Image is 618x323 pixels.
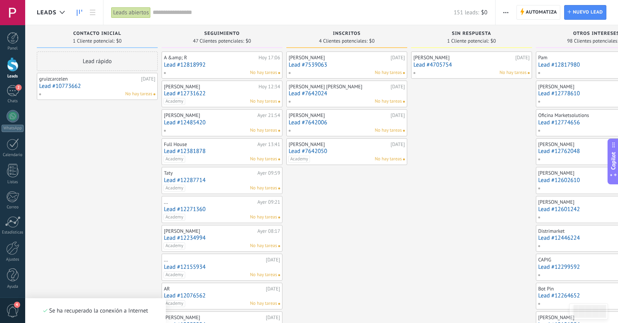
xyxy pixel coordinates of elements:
[491,39,496,43] span: $0
[515,55,530,61] div: [DATE]
[250,127,277,134] span: No hay tareas
[288,156,310,163] span: Academy
[526,5,557,19] span: Automatiza
[481,9,487,16] span: $0
[289,119,405,126] a: Lead #7642006
[164,177,280,184] a: Lead #12287714
[204,31,239,36] span: Seguimiento
[37,9,57,16] span: Leads
[164,271,185,278] span: Academy
[250,156,277,163] span: No hay tareas
[266,257,280,263] div: [DATE]
[278,158,280,160] span: No hay nada asignado
[452,31,491,36] span: Sin Respuesta
[164,55,256,61] div: A &amp; R
[164,156,185,163] span: Academy
[165,31,279,38] div: Seguimiento
[278,187,280,189] span: No hay nada asignado
[250,185,277,192] span: No hay tareas
[257,170,280,176] div: Ayer 09:59
[289,90,405,97] a: Lead #7642024
[250,300,277,307] span: No hay tareas
[2,180,24,185] div: Listas
[447,39,489,43] span: 1 Cliente potencial:
[573,5,603,19] span: Nuevo lead
[111,7,151,18] div: Leads abiertos
[2,230,24,235] div: Estadísticas
[375,156,402,163] span: No hay tareas
[278,303,280,305] span: No hay nada asignado
[278,130,280,132] span: No hay nada asignado
[125,91,152,98] span: No hay tareas
[164,199,255,205] div: ...
[454,9,479,16] span: 151 leads:
[257,199,280,205] div: Ayer 09:21
[246,39,251,43] span: $0
[413,62,530,68] a: Lead #4705754
[266,286,280,292] div: [DATE]
[2,284,24,289] div: Ayuda
[375,127,402,134] span: No hay tareas
[193,39,244,43] span: 47 Clientes potenciales:
[2,257,24,262] div: Ajustes
[164,148,280,155] a: Lead #12381878
[258,55,280,61] div: Hoy 17:06
[2,99,24,104] div: Chats
[257,228,280,234] div: Ayer 08:17
[164,286,264,292] div: AR
[2,205,24,210] div: Correo
[43,307,148,314] div: Se ha recuperado la conexión a Internet
[250,242,277,249] span: No hay tareas
[319,39,367,43] span: 4 Clientes potenciales:
[500,5,511,20] button: Más
[499,69,527,76] span: No hay tareas
[2,125,24,132] div: WhatsApp
[14,302,20,308] span: 4
[289,148,405,155] a: Lead #7642050
[86,5,99,20] a: Lista
[164,62,280,68] a: Lead #12818992
[528,72,530,74] span: No hay nada asignado
[289,55,389,61] div: [PERSON_NAME]
[391,112,405,119] div: [DATE]
[369,39,375,43] span: $0
[164,228,255,234] div: [PERSON_NAME]
[164,214,185,221] span: Academy
[413,55,513,61] div: [PERSON_NAME]
[403,158,405,160] span: No hay nada asignado
[278,274,280,276] span: No hay nada asignado
[164,119,280,126] a: Lead #12485420
[375,69,402,76] span: No hay tareas
[164,170,255,176] div: Taty
[278,245,280,247] span: No hay nada asignado
[2,46,24,51] div: Panel
[250,271,277,278] span: No hay tareas
[266,314,280,321] div: [DATE]
[403,101,405,103] span: No hay nada asignado
[153,93,155,95] span: No hay nada asignado
[164,300,185,307] span: Academy
[73,31,121,36] span: Contacto inicial
[164,98,185,105] span: Academy
[164,206,280,213] a: Lead #12271360
[73,5,86,20] a: Leads
[403,130,405,132] span: No hay nada asignado
[164,242,185,249] span: Academy
[258,84,280,90] div: Hoy 12:34
[164,141,255,148] div: Full House
[289,141,389,148] div: [PERSON_NAME]
[278,216,280,218] span: No hay nada asignado
[278,101,280,103] span: No hay nada asignado
[164,90,280,97] a: Lead #12731622
[164,235,280,241] a: Lead #12234994
[250,214,277,221] span: No hay tareas
[250,69,277,76] span: No hay tareas
[164,314,264,321] div: [PERSON_NAME]
[164,185,185,192] span: Academy
[289,84,389,90] div: [PERSON_NAME] [PERSON_NAME]
[257,112,280,119] div: Ayer 21:54
[415,31,528,38] div: Sin Respuesta
[41,31,154,38] div: Contacto inicial
[609,152,617,170] span: Copilot
[403,72,405,74] span: No hay nada asignado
